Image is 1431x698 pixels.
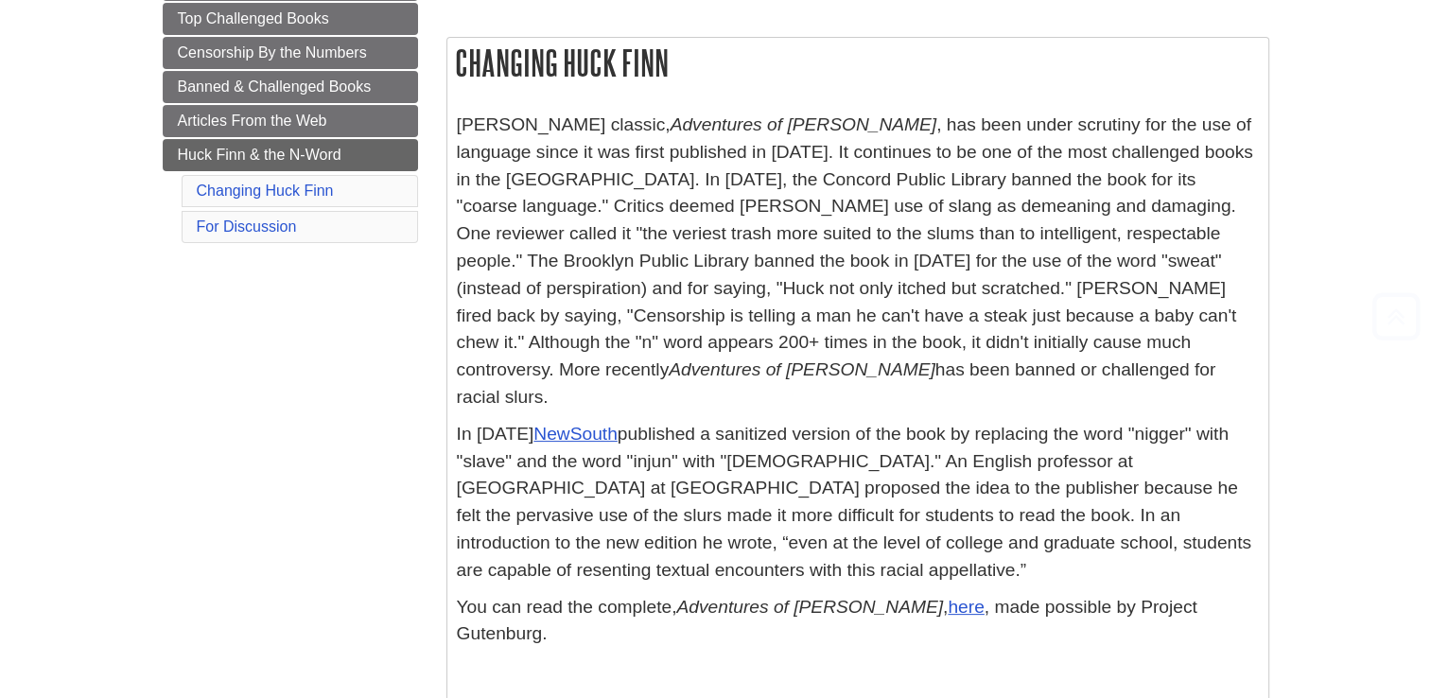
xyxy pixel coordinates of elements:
[163,37,418,69] a: Censorship By the Numbers
[676,597,943,617] em: Adventures of [PERSON_NAME]
[163,105,418,137] a: Articles From the Web
[197,183,334,199] a: Changing Huck Finn
[163,139,418,171] a: Huck Finn & the N-Word
[1366,304,1426,329] a: Back to Top
[948,597,984,617] a: here
[178,147,341,163] span: Huck Finn & the N-Word
[533,424,618,444] a: NewSouth
[669,359,935,379] em: Adventures of [PERSON_NAME]
[671,114,937,134] em: Adventures of [PERSON_NAME]
[178,10,329,26] span: Top Challenged Books
[178,79,372,95] span: Banned & Challenged Books
[163,71,418,103] a: Banned & Challenged Books
[178,113,327,129] span: Articles From the Web
[163,3,418,35] a: Top Challenged Books
[457,112,1259,411] p: [PERSON_NAME] classic, , has been under scrutiny for the use of language since it was first publi...
[178,44,367,61] span: Censorship By the Numbers
[457,594,1259,649] p: You can read the complete, , , made possible by Project Gutenburg.
[197,218,297,235] a: For Discussion
[447,38,1268,88] h2: Changing Huck Finn
[457,421,1259,585] p: In [DATE] published a sanitized version of the book by replacing the word "nigger" with "slave" a...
